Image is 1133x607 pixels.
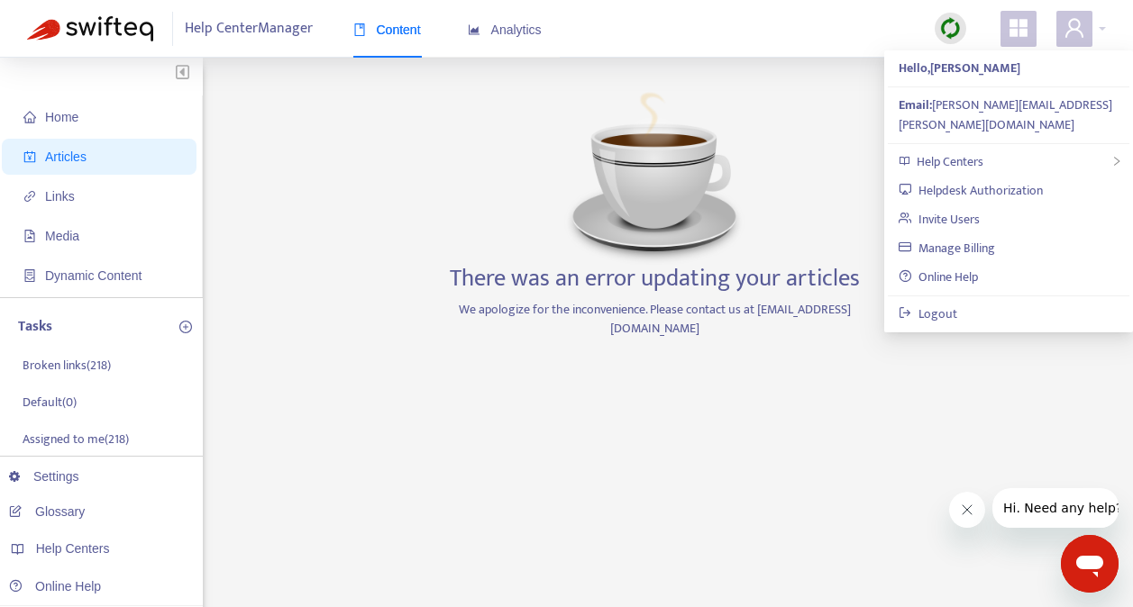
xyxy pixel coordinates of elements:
[179,321,192,333] span: plus-circle
[9,504,85,519] a: Glossary
[45,268,142,283] span: Dynamic Content
[45,149,87,164] span: Articles
[45,229,79,243] span: Media
[185,12,313,46] span: Help Center Manager
[9,579,101,593] a: Online Help
[1111,156,1122,167] span: right
[23,111,36,123] span: home
[23,230,36,242] span: file-image
[23,430,129,448] p: Assigned to me ( 218 )
[353,23,421,37] span: Content
[917,151,983,172] span: Help Centers
[23,269,36,282] span: container
[1064,17,1085,39] span: user
[23,393,77,412] p: Default ( 0 )
[939,17,962,40] img: sync.dc5367851b00ba804db3.png
[992,488,1119,528] iframe: Message from company
[899,95,1119,135] div: [PERSON_NAME][EMAIL_ADDRESS][PERSON_NAME][DOMAIN_NAME]
[899,95,932,115] strong: Email:
[23,356,111,375] p: Broken links ( 218 )
[27,16,153,41] img: Swifteq
[45,189,75,204] span: Links
[443,300,866,338] p: We apologize for the inconvenience. Please contact us at [EMAIL_ADDRESS][DOMAIN_NAME]
[899,238,995,258] a: Manage Billing
[353,23,366,36] span: book
[564,85,745,265] img: Coffee image
[1008,17,1029,39] span: appstore
[468,23,480,36] span: area-chart
[11,13,130,27] span: Hi. Need any help?
[899,267,978,287] a: Online Help
[949,492,985,528] iframe: Close message
[23,190,36,203] span: link
[899,303,957,324] a: Logout
[9,469,79,484] a: Settings
[18,316,52,338] p: Tasks
[899,180,1043,201] a: Helpdesk Authorization
[23,150,36,163] span: account-book
[468,23,542,37] span: Analytics
[45,110,78,124] span: Home
[36,541,110,556] span: Help Centers
[450,265,860,294] h3: There was an error updating your articles
[899,58,1020,78] strong: Hello, [PERSON_NAME]
[899,209,980,230] a: Invite Users
[1061,535,1119,593] iframe: Button to launch messaging window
